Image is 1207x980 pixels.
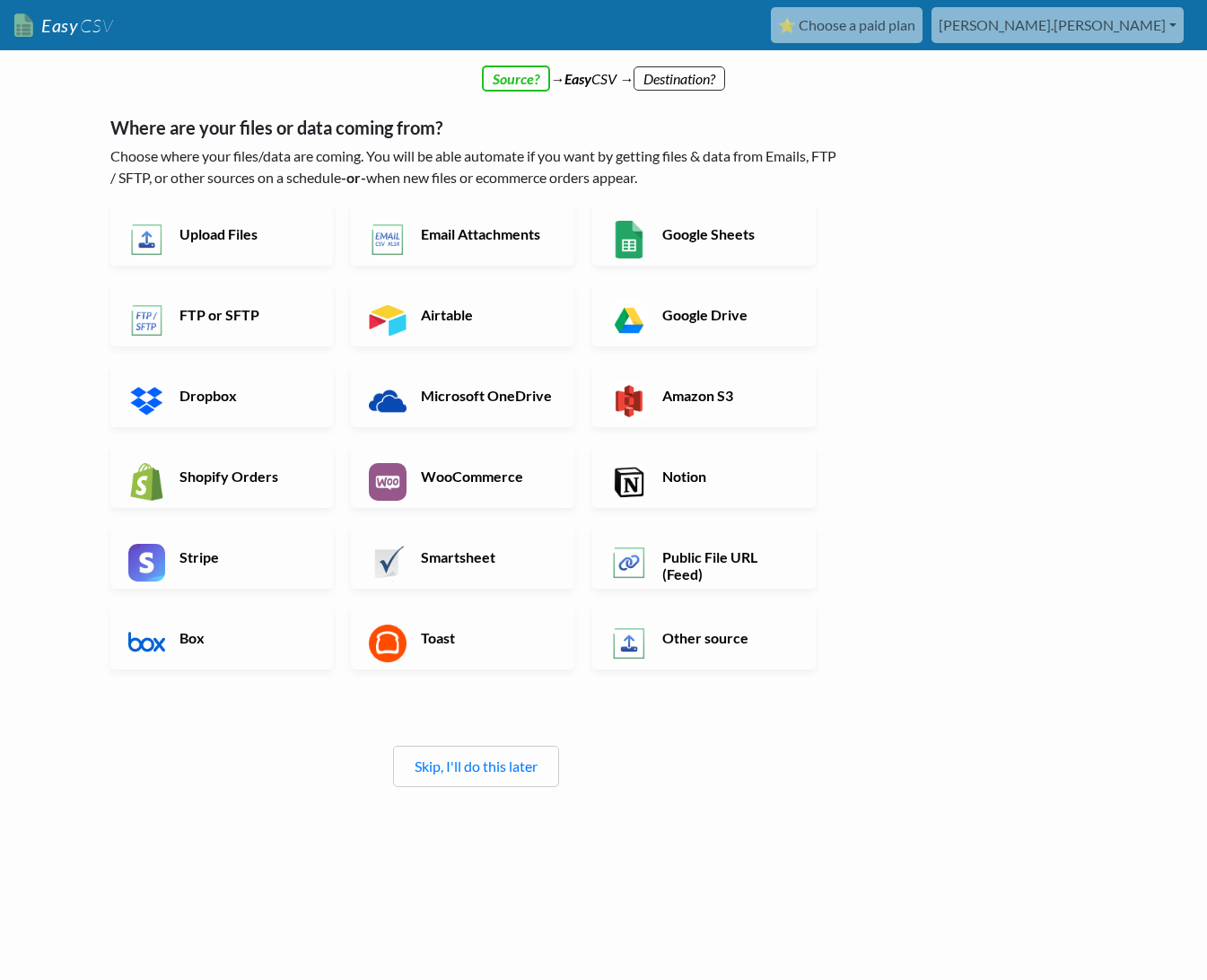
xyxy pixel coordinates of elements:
[592,203,816,266] a: Google Sheets
[128,625,166,662] img: Box App & API
[110,284,334,346] a: FTP or SFTP
[771,7,923,43] a: ⭐ Choose a paid plan
[175,468,316,485] h6: Shopify Orders
[110,145,842,188] p: Choose where your files/data are coming. You will be able automate if you want by getting files &...
[128,302,166,339] img: FTP or SFTP App & API
[351,445,574,508] a: WooCommerce
[416,387,557,404] h6: Microsoft OneDrive
[369,463,407,501] img: WooCommerce App & API
[369,625,407,662] img: Toast App & API
[610,625,648,662] img: Other Source App & API
[351,284,574,346] a: Airtable
[369,221,407,258] img: Email New CSV or XLSX File App & API
[369,302,407,339] img: Airtable App & API
[128,544,166,582] img: Stripe App & API
[175,629,316,646] h6: Box
[658,225,799,242] h6: Google Sheets
[92,50,1115,90] div: → CSV →
[610,302,648,339] img: Google Drive App & API
[14,7,113,44] a: EasyCSV
[110,203,334,266] a: Upload Files
[416,629,557,646] h6: Toast
[658,387,799,404] h6: Amazon S3
[416,468,557,485] h6: WooCommerce
[78,14,113,37] span: CSV
[610,544,648,582] img: Public File URL App & API
[128,382,166,420] img: Dropbox App & API
[592,445,816,508] a: Notion
[110,607,334,669] a: Box
[416,225,557,242] h6: Email Attachments
[110,117,842,138] h5: Where are your files or data coming from?
[610,221,648,258] img: Google Sheets App & API
[128,463,166,501] img: Shopify App & API
[128,221,166,258] img: Upload Files App & API
[175,387,316,404] h6: Dropbox
[110,364,334,427] a: Dropbox
[369,382,407,420] img: Microsoft OneDrive App & API
[658,548,799,582] h6: Public File URL (Feed)
[415,757,538,774] a: Skip, I'll do this later
[658,629,799,646] h6: Other source
[175,548,316,565] h6: Stripe
[351,526,574,589] a: Smartsheet
[592,607,816,669] a: Other source
[931,7,1184,43] a: [PERSON_NAME].[PERSON_NAME]
[658,468,799,485] h6: Notion
[351,364,574,427] a: Microsoft OneDrive
[610,382,648,420] img: Amazon S3 App & API
[175,225,316,242] h6: Upload Files
[610,463,648,501] img: Notion App & API
[369,544,407,582] img: Smartsheet App & API
[341,169,366,186] b: -or-
[658,306,799,323] h6: Google Drive
[592,526,816,589] a: Public File URL (Feed)
[592,364,816,427] a: Amazon S3
[110,445,334,508] a: Shopify Orders
[416,306,557,323] h6: Airtable
[175,306,316,323] h6: FTP or SFTP
[351,607,574,669] a: Toast
[592,284,816,346] a: Google Drive
[110,526,334,589] a: Stripe
[416,548,557,565] h6: Smartsheet
[351,203,574,266] a: Email Attachments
